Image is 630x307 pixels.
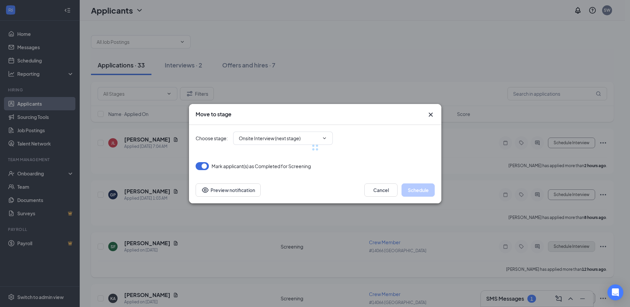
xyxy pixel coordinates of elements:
[196,183,261,197] button: Preview notificationEye
[402,183,435,197] button: Schedule
[427,111,435,119] button: Close
[364,183,398,197] button: Cancel
[607,284,623,300] div: Open Intercom Messenger
[427,111,435,119] svg: Cross
[201,186,209,194] svg: Eye
[196,111,231,118] h3: Move to stage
